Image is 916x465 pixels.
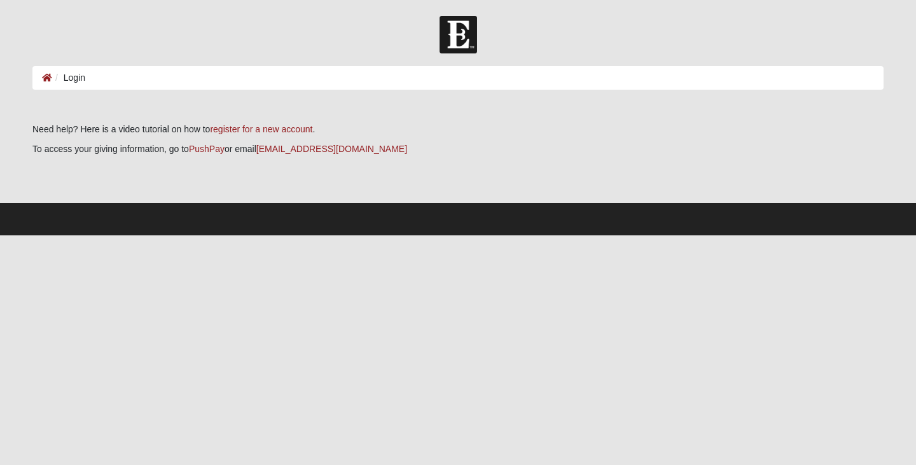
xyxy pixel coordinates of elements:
a: [EMAIL_ADDRESS][DOMAIN_NAME] [256,144,407,154]
p: Need help? Here is a video tutorial on how to . [32,123,884,136]
p: To access your giving information, go to or email [32,142,884,156]
li: Login [52,71,85,85]
img: Church of Eleven22 Logo [440,16,477,53]
a: register for a new account [210,124,312,134]
a: PushPay [189,144,225,154]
